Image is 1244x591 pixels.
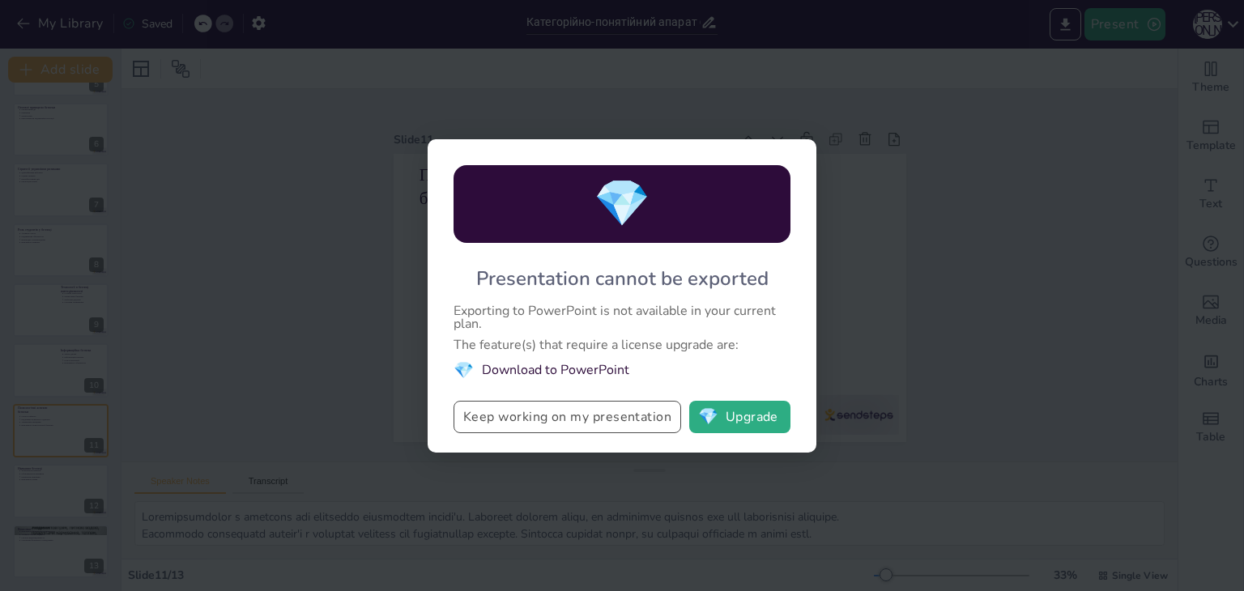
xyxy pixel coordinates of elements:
[594,172,650,235] span: diamond
[454,359,790,381] li: Download to PowerPoint
[454,401,681,433] button: Keep working on my presentation
[476,266,769,291] div: Presentation cannot be exported
[454,338,790,351] div: The feature(s) that require a license upgrade are:
[698,409,718,425] span: diamond
[454,304,790,330] div: Exporting to PowerPoint is not available in your current plan.
[689,401,790,433] button: diamondUpgrade
[454,359,474,381] span: diamond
